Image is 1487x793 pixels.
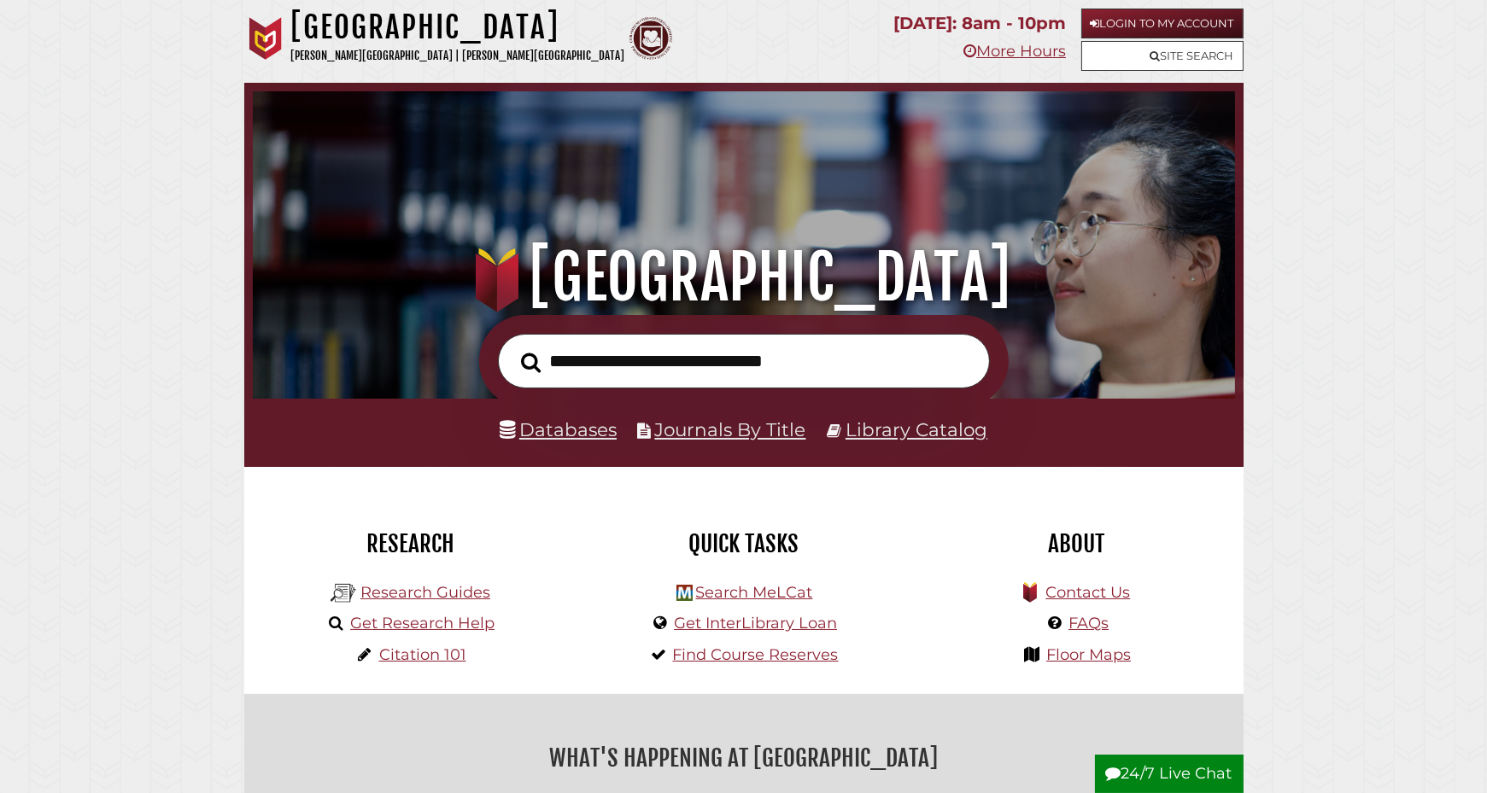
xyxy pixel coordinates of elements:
a: Get Research Help [350,614,495,633]
h1: [GEOGRAPHIC_DATA] [275,240,1213,315]
button: Search [513,347,550,378]
a: Find Course Reserves [673,645,839,664]
a: Citation 101 [379,645,466,664]
a: Login to My Account [1081,9,1244,38]
a: Contact Us [1045,583,1130,602]
a: Journals By Title [655,418,806,440]
i: Search [522,352,542,373]
a: Databases [500,418,617,440]
a: FAQs [1068,614,1109,633]
img: Hekman Library Logo [331,580,356,606]
img: Calvin University [244,17,287,60]
h2: Quick Tasks [590,529,898,558]
a: Library Catalog [846,418,987,440]
a: Research Guides [360,583,490,602]
h1: [GEOGRAPHIC_DATA] [291,9,625,46]
h2: About [923,529,1231,558]
h2: What's Happening at [GEOGRAPHIC_DATA] [257,738,1231,778]
img: Hekman Library Logo [676,585,693,601]
a: Floor Maps [1046,645,1131,664]
h2: Research [257,529,565,558]
p: [PERSON_NAME][GEOGRAPHIC_DATA] | [PERSON_NAME][GEOGRAPHIC_DATA] [291,46,625,66]
a: More Hours [963,42,1066,61]
p: [DATE]: 8am - 10pm [893,9,1066,38]
a: Search MeLCat [695,583,812,602]
img: Calvin Theological Seminary [629,17,672,60]
a: Get InterLibrary Loan [674,614,837,633]
a: Site Search [1081,41,1244,71]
